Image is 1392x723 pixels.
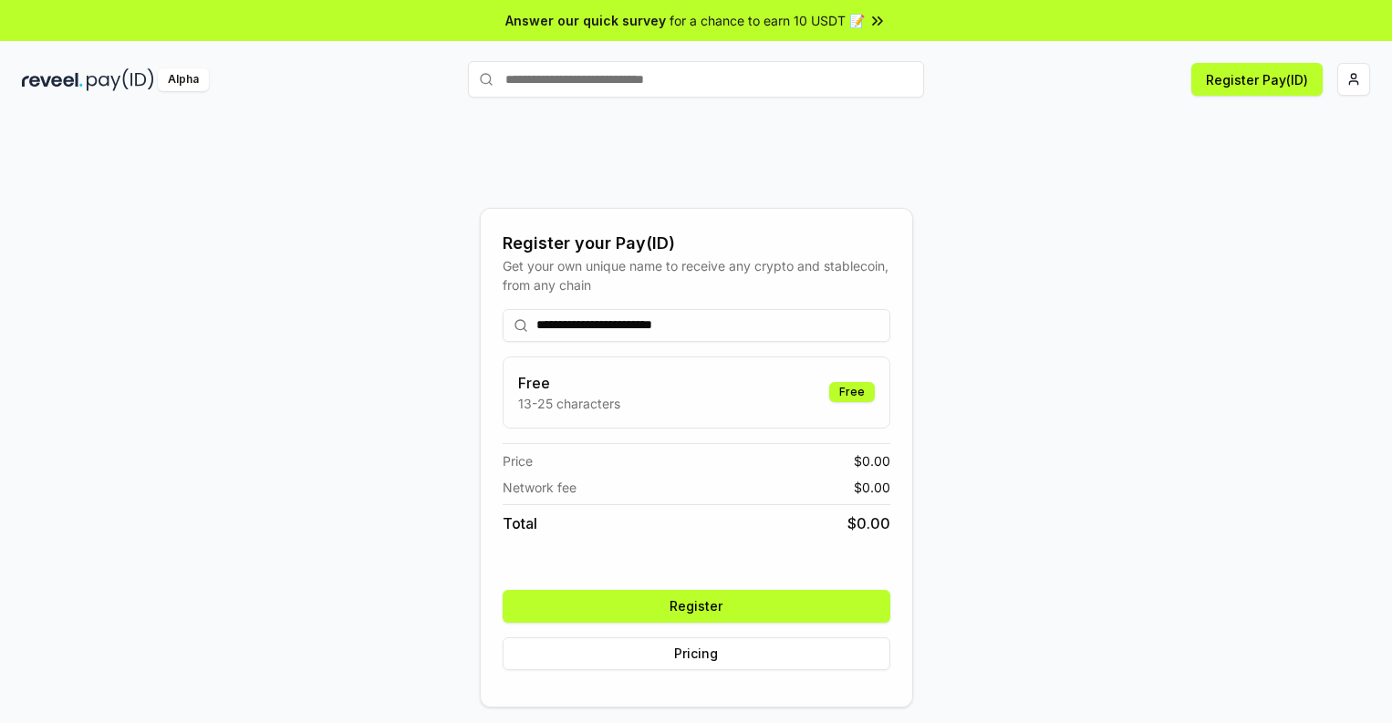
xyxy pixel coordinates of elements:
[503,478,577,497] span: Network fee
[158,68,209,91] div: Alpha
[503,256,890,294] div: Get your own unique name to receive any crypto and stablecoin, from any chain
[22,68,83,91] img: reveel_dark
[505,11,666,30] span: Answer our quick survey
[670,11,865,30] span: for a chance to earn 10 USDT 📝
[518,372,620,394] h3: Free
[503,512,537,534] span: Total
[518,394,620,413] p: 13-25 characters
[854,478,890,497] span: $ 0.00
[829,382,875,402] div: Free
[854,451,890,470] span: $ 0.00
[503,451,533,470] span: Price
[1191,63,1323,96] button: Register Pay(ID)
[503,590,890,623] button: Register
[503,231,890,256] div: Register your Pay(ID)
[87,68,154,91] img: pay_id
[503,637,890,670] button: Pricing
[847,512,890,534] span: $ 0.00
